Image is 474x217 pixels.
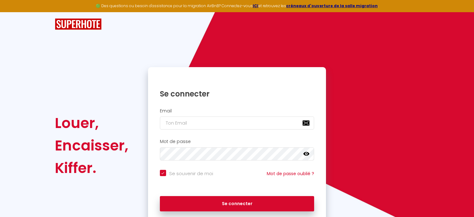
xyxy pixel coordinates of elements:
[286,3,378,8] a: créneaux d'ouverture de la salle migration
[267,170,314,177] a: Mot de passe oublié ?
[55,112,128,134] div: Louer,
[160,89,314,99] h1: Se connecter
[253,3,258,8] a: ICI
[160,139,314,144] h2: Mot de passe
[160,116,314,130] input: Ton Email
[160,108,314,114] h2: Email
[55,157,128,179] div: Kiffer.
[55,134,128,157] div: Encaisser,
[160,196,314,212] button: Se connecter
[55,18,102,30] img: SuperHote logo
